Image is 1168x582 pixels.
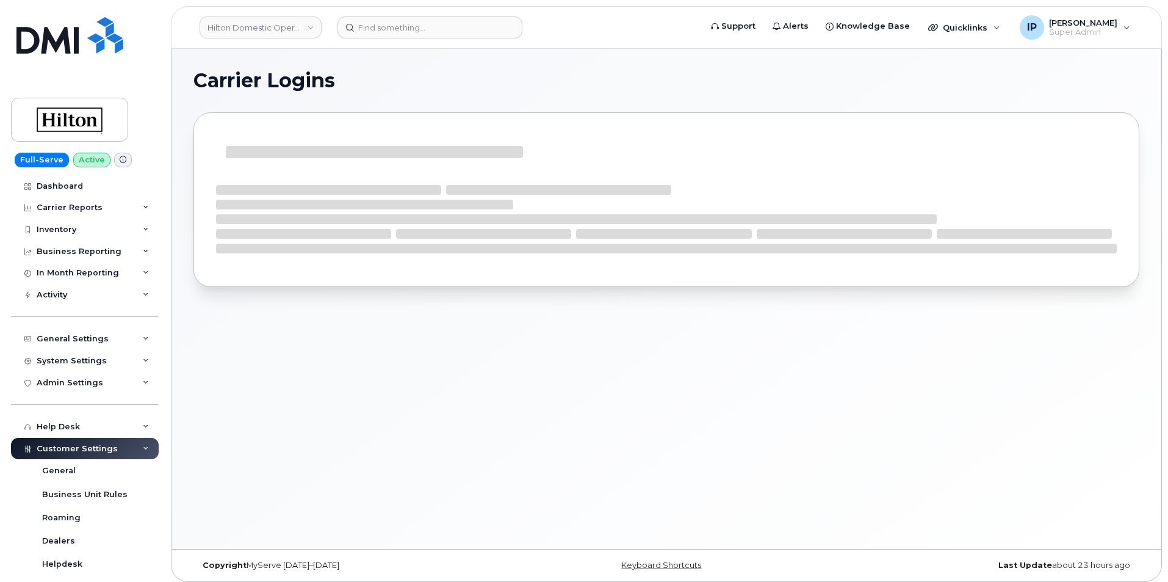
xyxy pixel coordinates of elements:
[203,561,247,570] strong: Copyright
[824,561,1139,570] div: about 23 hours ago
[998,561,1052,570] strong: Last Update
[193,561,509,570] div: MyServe [DATE]–[DATE]
[193,71,335,90] span: Carrier Logins
[621,561,701,570] a: Keyboard Shortcuts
